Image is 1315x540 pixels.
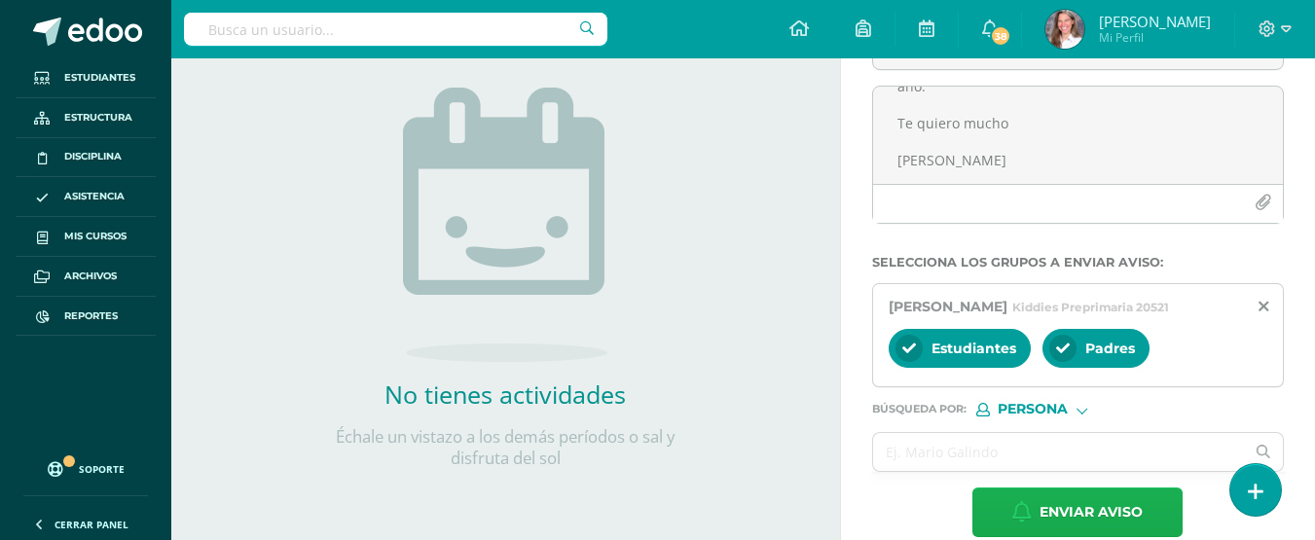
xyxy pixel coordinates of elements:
span: [PERSON_NAME] [1099,12,1211,31]
a: Mis cursos [16,217,156,257]
button: Enviar aviso [972,487,1183,537]
span: Estructura [64,110,132,126]
p: Échale un vistazo a los demás períodos o sal y disfruta del sol [310,426,700,469]
span: Archivos [64,269,117,284]
h2: No tienes actividades [310,378,700,411]
span: Disciplina [64,149,122,164]
span: Reportes [64,308,118,324]
span: Enviar aviso [1040,488,1143,536]
span: Asistencia [64,189,125,204]
span: Soporte [79,462,125,476]
span: Cerrar panel [55,518,128,531]
img: no_activities.png [403,88,607,362]
a: Reportes [16,297,156,337]
span: 38 [990,25,1011,47]
a: Estructura [16,98,156,138]
a: Disciplina [16,138,156,178]
a: Estudiantes [16,58,156,98]
img: faeecbd15858ec2dab93fc823a1a43a0.png [1045,10,1084,49]
label: Selecciona los grupos a enviar aviso : [872,255,1284,270]
textarea: Querido [PERSON_NAME], Muchísimas Gracias de TODO corazón por el lindo detalle, con tu sonrisa y ... [873,87,1283,184]
input: Ej. Mario Galindo [873,433,1245,471]
span: Estudiantes [931,340,1016,357]
span: Persona [998,404,1068,414]
span: [PERSON_NAME] [889,298,1007,315]
span: Mi Perfil [1099,29,1211,46]
div: [object Object] [976,403,1122,416]
span: Mis cursos [64,229,127,244]
input: Busca un usuario... [184,13,607,46]
span: Padres [1085,340,1135,357]
a: Archivos [16,257,156,297]
span: Estudiantes [64,70,135,86]
a: Asistencia [16,177,156,217]
a: Soporte [23,443,148,490]
span: Búsqueda por : [872,404,967,414]
span: Kiddies Preprimaria 20521 [1012,300,1169,314]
